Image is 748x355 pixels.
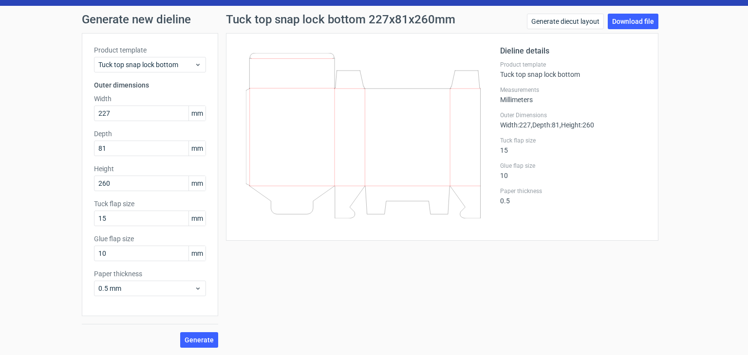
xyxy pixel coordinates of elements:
[94,80,206,90] h3: Outer dimensions
[94,234,206,244] label: Glue flap size
[608,14,658,29] a: Download file
[94,94,206,104] label: Width
[500,162,646,170] label: Glue flap size
[500,137,646,154] div: 15
[94,45,206,55] label: Product template
[531,121,560,129] span: , Depth : 81
[188,106,206,121] span: mm
[98,284,194,293] span: 0.5 mm
[185,337,214,343] span: Generate
[94,129,206,139] label: Depth
[94,164,206,174] label: Height
[500,187,646,205] div: 0.5
[500,137,646,144] label: Tuck flap size
[500,86,646,104] div: Millimeters
[500,121,531,129] span: Width : 227
[527,14,604,29] a: Generate diecut layout
[98,60,194,70] span: Tuck top snap lock bottom
[94,199,206,209] label: Tuck flap size
[500,111,646,119] label: Outer Dimensions
[94,269,206,279] label: Paper thickness
[500,86,646,94] label: Measurements
[560,121,594,129] span: , Height : 260
[226,14,455,25] h1: Tuck top snap lock bottom 227x81x260mm
[188,211,206,226] span: mm
[82,14,666,25] h1: Generate new dieline
[188,141,206,156] span: mm
[188,246,206,261] span: mm
[500,45,646,57] h2: Dieline details
[500,162,646,179] div: 10
[180,332,218,348] button: Generate
[500,187,646,195] label: Paper thickness
[500,61,646,78] div: Tuck top snap lock bottom
[188,176,206,191] span: mm
[500,61,646,69] label: Product template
